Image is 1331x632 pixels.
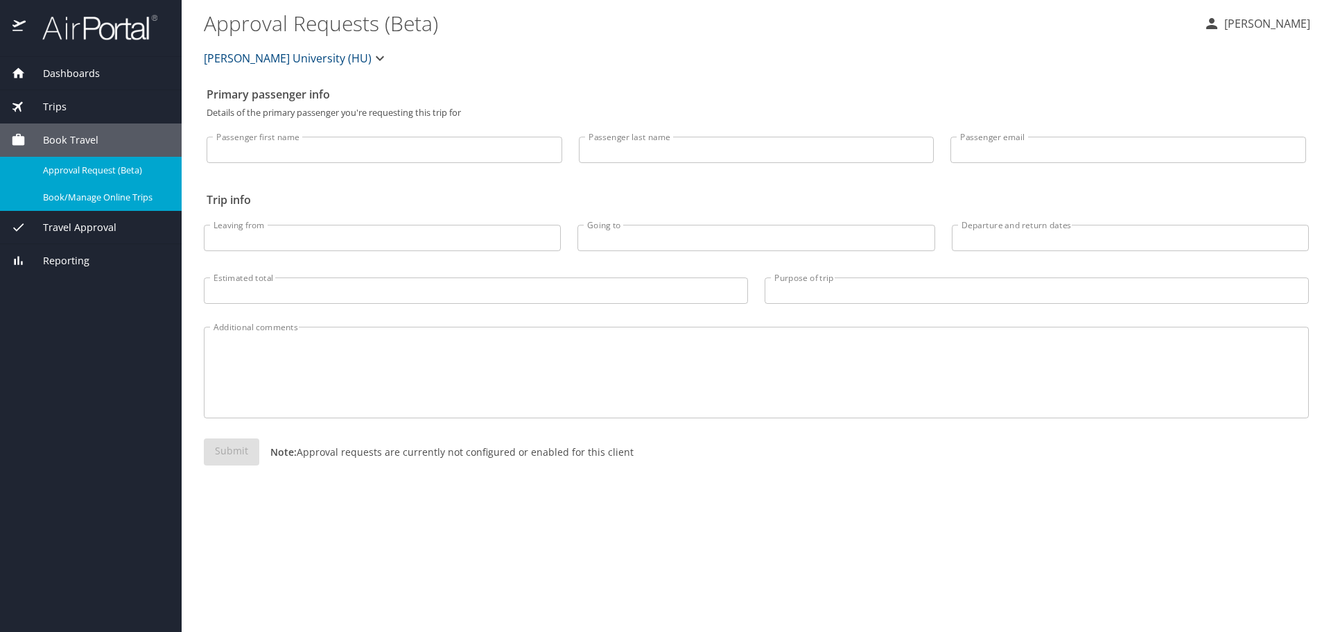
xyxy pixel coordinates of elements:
[207,83,1306,105] h2: Primary passenger info
[270,445,297,459] strong: Note:
[198,44,394,72] button: [PERSON_NAME] University (HU)
[26,133,98,148] span: Book Travel
[207,108,1306,117] p: Details of the primary passenger you're requesting this trip for
[26,220,116,235] span: Travel Approval
[26,66,100,81] span: Dashboards
[43,164,165,177] span: Approval Request (Beta)
[26,99,67,114] span: Trips
[43,191,165,204] span: Book/Manage Online Trips
[204,49,372,68] span: [PERSON_NAME] University (HU)
[1198,11,1316,36] button: [PERSON_NAME]
[1220,15,1310,32] p: [PERSON_NAME]
[12,14,27,41] img: icon-airportal.png
[27,14,157,41] img: airportal-logo.png
[204,1,1192,44] h1: Approval Requests (Beta)
[26,253,89,268] span: Reporting
[259,445,634,459] p: Approval requests are currently not configured or enabled for this client
[207,189,1306,211] h2: Trip info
